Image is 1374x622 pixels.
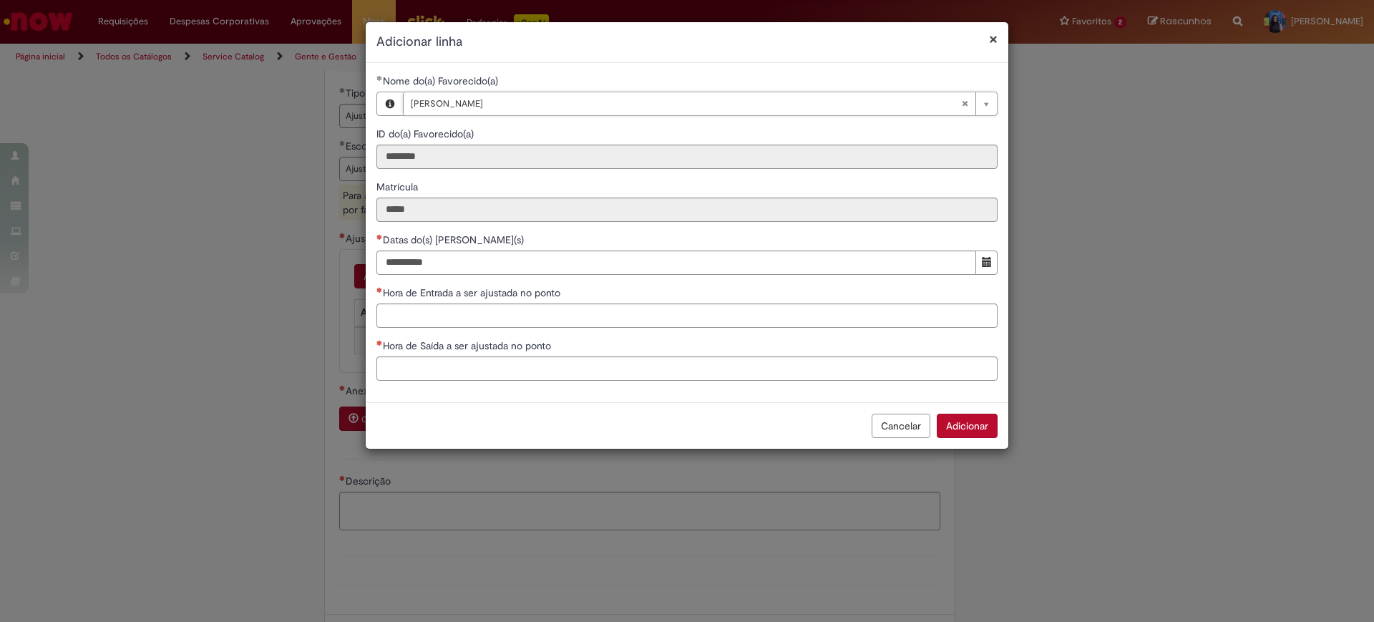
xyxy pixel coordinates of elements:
[376,33,998,52] h2: Adicionar linha
[937,414,998,438] button: Adicionar
[872,414,930,438] button: Cancelar
[383,286,563,299] span: Hora de Entrada a ser ajustada no ponto
[989,31,998,47] button: Fechar modal
[377,92,403,115] button: Nome do(a) Favorecido(a), Visualizar este registro Julia Helena De Souza Lima
[975,251,998,275] button: Mostrar calendário para Datas do(s) Ajuste(s)
[383,74,501,87] span: Necessários - Nome do(a) Favorecido(a)
[376,75,383,81] span: Obrigatório Preenchido
[376,303,998,328] input: Hora de Entrada a ser ajustada no ponto
[376,145,998,169] input: ID do(a) Favorecido(a)
[376,180,421,193] span: Somente leitura - Matrícula
[376,198,998,222] input: Matrícula
[403,92,997,115] a: [PERSON_NAME]Limpar campo Nome do(a) Favorecido(a)
[376,287,383,293] span: Necessários
[376,234,383,240] span: Necessários
[376,340,383,346] span: Necessários
[383,233,527,246] span: Datas do(s) [PERSON_NAME](s)
[376,127,477,140] span: Somente leitura - ID do(a) Favorecido(a)
[376,356,998,381] input: Hora de Saída a ser ajustada no ponto
[383,339,554,352] span: Hora de Saída a ser ajustada no ponto
[954,92,975,115] abbr: Limpar campo Nome do(a) Favorecido(a)
[376,251,976,275] input: Datas do(s) Ajuste(s)
[411,92,961,115] span: [PERSON_NAME]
